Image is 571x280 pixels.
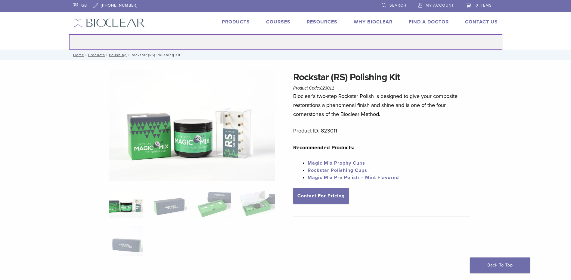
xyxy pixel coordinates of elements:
[73,18,145,27] img: Bioclear
[293,144,355,151] strong: Recommended Products:
[293,92,470,119] p: Bioclear’s two-step Rockstar Polish is designed to give your composite restorations a phenomenal ...
[105,53,109,56] span: /
[293,188,349,204] a: Contact For Pricing
[308,175,399,181] a: Magic Mix Pre Polish – Mint Flavored
[222,19,250,25] a: Products
[293,86,334,90] span: Product Code:
[308,160,365,166] a: Magic Mix Prophy Cups
[84,53,88,56] span: /
[465,19,498,25] a: Contact Us
[409,19,449,25] a: Find A Doctor
[109,70,275,181] img: DSC_6582 copy
[389,3,406,8] span: Search
[109,188,143,218] img: DSC_6582-copy-324x324.jpg
[127,53,131,56] span: /
[308,167,367,173] a: Rockstar Polishing Cups
[71,53,84,57] a: Home
[354,19,393,25] a: Why Bioclear
[240,188,275,218] img: Rockstar (RS) Polishing Kit - Image 4
[426,3,454,8] span: My Account
[320,86,334,90] span: 823011
[69,50,502,60] nav: Rockstar (RS) Polishing Kit
[293,126,470,135] p: Product ID: 823011
[152,188,187,218] img: Rockstar (RS) Polishing Kit - Image 2
[109,53,127,57] a: Polishing
[307,19,337,25] a: Resources
[293,70,470,84] h1: Rockstar (RS) Polishing Kit
[109,226,143,256] img: Rockstar (RS) Polishing Kit - Image 5
[88,53,105,57] a: Products
[476,3,492,8] span: 0 items
[470,257,530,273] a: Back To Top
[196,188,231,218] img: Rockstar (RS) Polishing Kit - Image 3
[266,19,290,25] a: Courses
